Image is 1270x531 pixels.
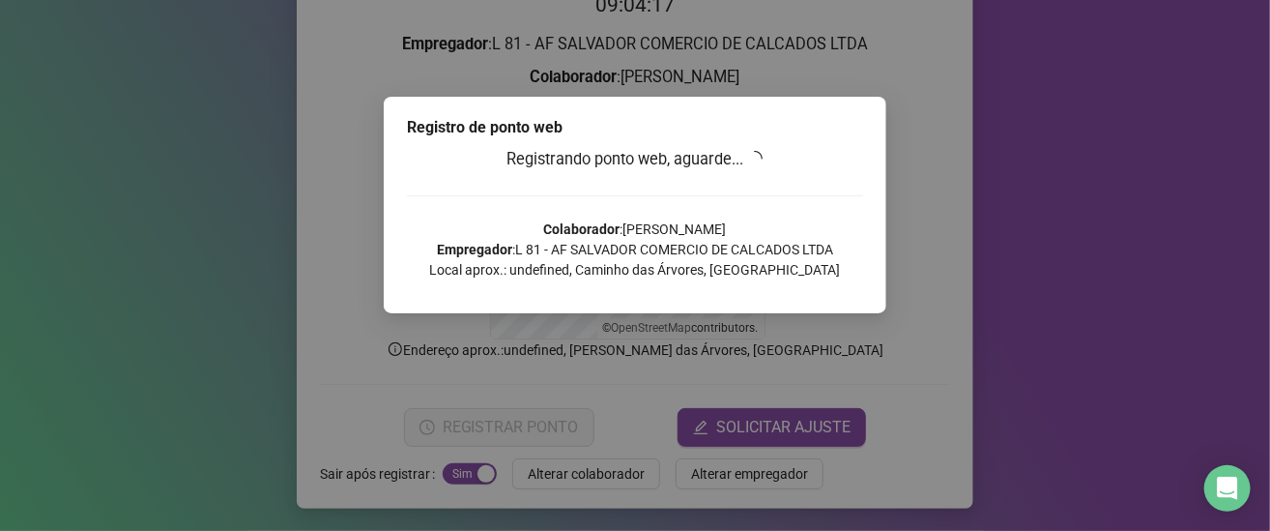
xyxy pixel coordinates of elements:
[437,242,512,257] strong: Empregador
[1204,465,1251,512] div: Open Intercom Messenger
[407,220,863,280] p: : [PERSON_NAME] : L 81 - AF SALVADOR COMERCIO DE CALCADOS LTDA Local aprox.: undefined, Caminho d...
[407,116,863,139] div: Registro de ponto web
[747,151,763,166] span: loading
[407,147,863,172] h3: Registrando ponto web, aguarde...
[544,221,621,237] strong: Colaborador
